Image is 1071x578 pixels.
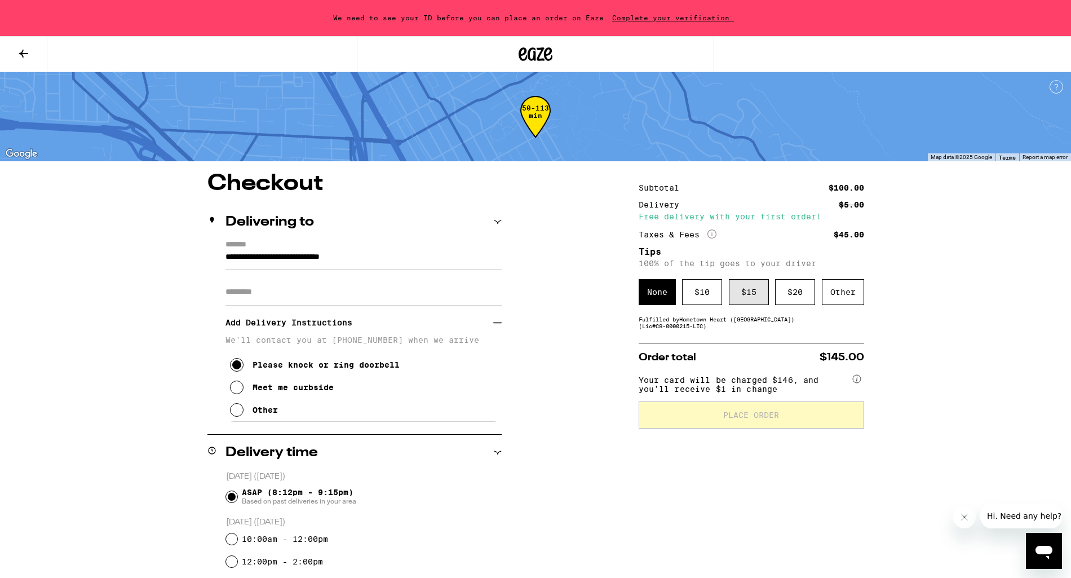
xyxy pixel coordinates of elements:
[225,310,493,336] h3: Add Delivery Instructions
[639,279,676,305] div: None
[230,354,400,376] button: Please knock or ring doorbell
[225,446,318,460] h2: Delivery time
[225,336,502,345] p: We'll contact you at [PHONE_NUMBER] when we arrive
[3,147,40,161] a: Open this area in Google Maps (opens a new window)
[639,372,851,394] span: Your card will be charged $146, and you’ll receive $1 in change
[230,376,334,399] button: Meet me curbside
[639,184,687,192] div: Subtotal
[230,399,278,421] button: Other
[839,201,864,209] div: $5.00
[253,383,334,392] div: Meet me curbside
[520,104,551,147] div: 50-113 min
[639,201,687,209] div: Delivery
[980,504,1062,528] iframe: Message from company
[253,360,400,369] div: Please knock or ring doorbell
[829,184,864,192] div: $100.00
[820,352,864,363] span: $145.00
[639,352,696,363] span: Order total
[639,316,864,329] div: Fulfilled by Hometown Heart ([GEOGRAPHIC_DATA]) (Lic# C9-0000215-LIC )
[834,231,864,239] div: $45.00
[225,215,314,229] h2: Delivering to
[931,154,992,160] span: Map data ©2025 Google
[242,535,328,544] label: 10:00am - 12:00pm
[226,471,502,482] p: [DATE] ([DATE])
[333,14,608,21] span: We need to see your ID before you can place an order on Eaze.
[242,488,356,506] span: ASAP (8:12pm - 9:15pm)
[3,147,40,161] img: Google
[608,14,738,21] span: Complete your verification.
[226,517,502,528] p: [DATE] ([DATE])
[639,259,864,268] p: 100% of the tip goes to your driver
[1026,533,1062,569] iframe: Button to launch messaging window
[822,279,864,305] div: Other
[775,279,815,305] div: $ 20
[999,154,1016,161] a: Terms
[953,506,976,528] iframe: Close message
[729,279,769,305] div: $ 15
[682,279,722,305] div: $ 10
[639,401,864,429] button: Place Order
[639,248,864,257] h5: Tips
[242,497,356,506] span: Based on past deliveries in your area
[639,213,864,220] div: Free delivery with your first order!
[723,411,779,419] span: Place Order
[1023,154,1068,160] a: Report a map error
[242,557,323,566] label: 12:00pm - 2:00pm
[639,230,716,240] div: Taxes & Fees
[207,173,502,195] h1: Checkout
[253,405,278,414] div: Other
